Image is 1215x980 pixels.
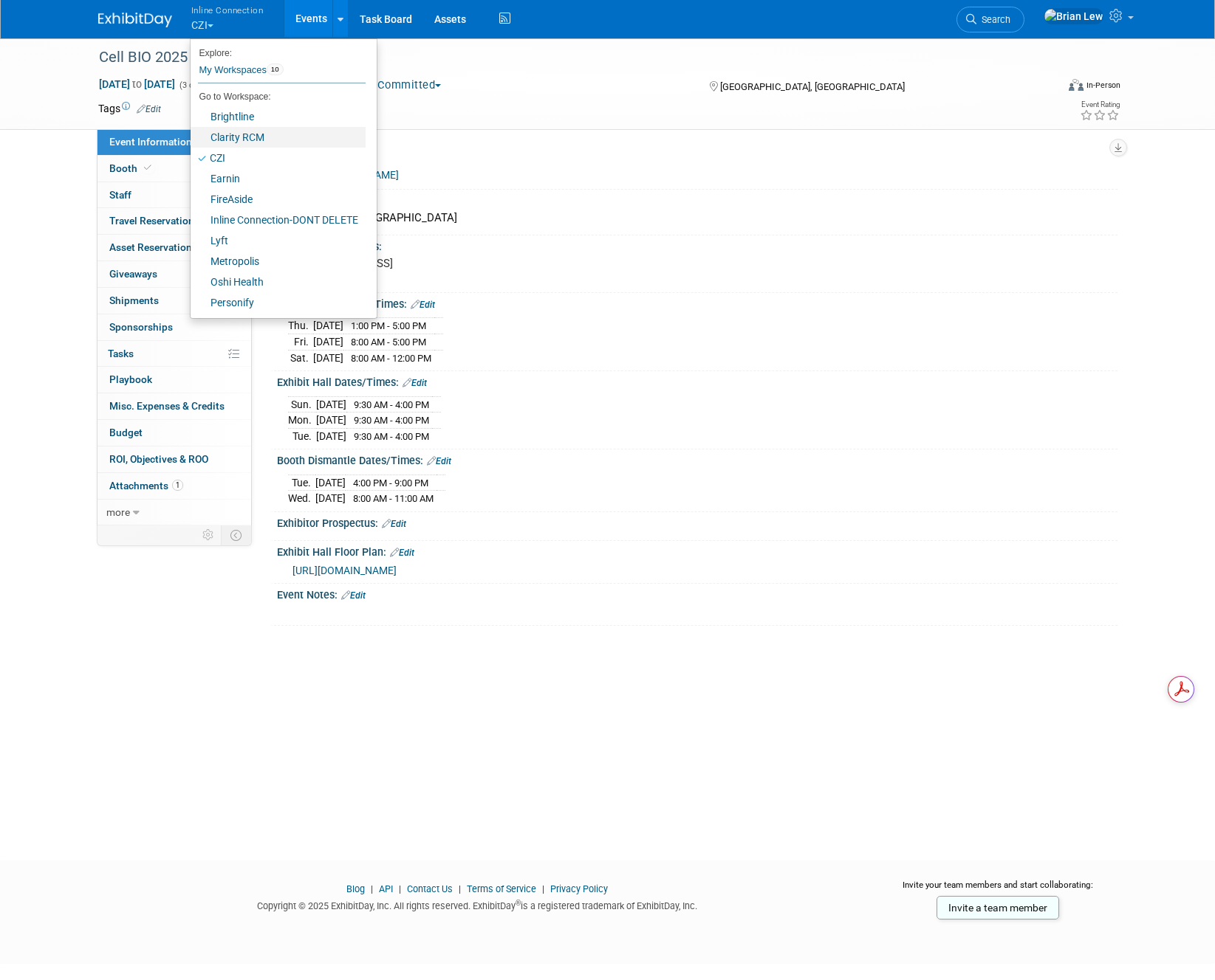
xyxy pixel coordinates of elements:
div: In-Person [1086,80,1120,91]
div: Exhibit Hall Dates/Times: [277,371,1118,390]
td: Personalize Event Tab Strip [196,525,222,545]
a: Budget [97,420,251,446]
div: [US_STATE][GEOGRAPHIC_DATA] [288,207,1106,230]
a: Playbook [97,367,251,393]
a: FireAside [191,189,366,210]
a: Personify [191,292,366,313]
td: Tags [98,101,161,116]
a: Attachments1 [97,473,251,499]
td: Fri. [288,334,313,351]
img: ExhibitDay [98,13,172,27]
a: Brightline [191,106,366,127]
div: Event Notes: [277,584,1118,603]
a: Travel Reservations [97,208,251,234]
a: Earnin [191,168,366,189]
td: Wed. [288,491,315,506]
span: Attachments [109,480,183,491]
span: | [455,883,465,894]
a: Edit [403,378,427,388]
span: 8:00 AM - 5:00 PM [351,337,426,348]
pre: [STREET_ADDRESS] [293,257,611,270]
td: Sun. [288,396,316,413]
span: | [395,883,405,894]
a: My Workspaces10 [198,58,366,83]
a: Booth [97,156,251,182]
td: [DATE] [313,318,343,334]
div: Event Website: [277,145,1118,165]
a: Edit [382,519,406,529]
div: Event Venue Address: [277,235,1118,254]
div: Event Venue Name: [277,190,1118,208]
span: to [130,78,144,90]
div: Event Rating [1080,101,1120,108]
div: Event Format [969,77,1121,99]
li: Go to Workspace: [191,87,366,106]
span: Search [976,14,1010,25]
td: Tue. [288,475,315,491]
a: more [97,500,251,525]
td: [DATE] [316,396,346,413]
td: Sat. [288,350,313,365]
a: Inline Connection-DONT DELETE [191,210,366,230]
span: Playbook [109,373,152,385]
i: Booth reservation complete [144,164,151,172]
span: Booth [109,162,154,174]
a: Misc. Expenses & Credits [97,393,251,419]
a: Edit [341,590,366,601]
a: Edit [390,548,414,558]
a: API [379,883,393,894]
span: 4:00 PM - 9:00 PM [353,477,428,489]
span: Inline Connection [191,2,264,18]
a: Metropolis [191,251,366,272]
td: [DATE] [315,475,346,491]
a: Privacy Policy [550,883,608,894]
span: more [106,506,130,518]
td: [DATE] [316,428,346,444]
div: Exhibitor Prospectus: [277,512,1118,531]
td: [DATE] [316,413,346,429]
div: Booth Set-up Dates/Times: [277,293,1118,312]
img: Brian Lew [1044,8,1103,24]
a: Edit [137,104,161,114]
a: Tasks [97,341,251,367]
a: Terms of Service [467,883,536,894]
a: Search [956,7,1024,32]
span: 9:30 AM - 4:00 PM [354,415,429,426]
span: [GEOGRAPHIC_DATA], [GEOGRAPHIC_DATA] [720,81,905,92]
span: | [367,883,377,894]
a: Giveaways [97,261,251,287]
div: Booth Dismantle Dates/Times: [277,449,1118,469]
div: Cell BIO 2025 [94,44,1034,71]
span: 9:30 AM - 4:00 PM [354,399,429,410]
span: Budget [109,427,143,438]
span: 1:00 PM - 5:00 PM [351,320,426,331]
span: Misc. Expenses & Credits [109,400,225,412]
span: 9:30 AM - 4:00 PM [354,431,429,442]
a: Asset Reservations [97,235,251,260]
a: Clarity RCM [191,127,366,148]
span: Tasks [108,348,134,359]
span: (3 days) [178,80,209,90]
span: 8:00 AM - 12:00 PM [351,353,431,364]
td: Toggle Event Tabs [221,525,251,545]
span: Staff [109,189,131,201]
div: Invite your team members and start collaborating: [879,879,1118,901]
td: [DATE] [313,350,343,365]
span: Shipments [109,294,159,306]
span: 8:00 AM - 11:00 AM [353,493,434,504]
sup: ® [516,899,521,907]
a: Lyft [191,230,366,251]
a: Invite a team member [937,896,1059,919]
a: Shipments [97,288,251,314]
a: ROI, Objectives & ROO [97,446,251,472]
td: Tue. [288,428,316,444]
span: ROI, Objectives & ROO [109,453,208,465]
span: Travel Reservations [109,215,199,227]
a: [URL][DOMAIN_NAME] [292,565,397,576]
span: | [538,883,548,894]
span: 1 [172,480,183,491]
span: [DATE] [DATE] [98,77,176,91]
td: Mon. [288,413,316,429]
a: Edit [411,300,435,310]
